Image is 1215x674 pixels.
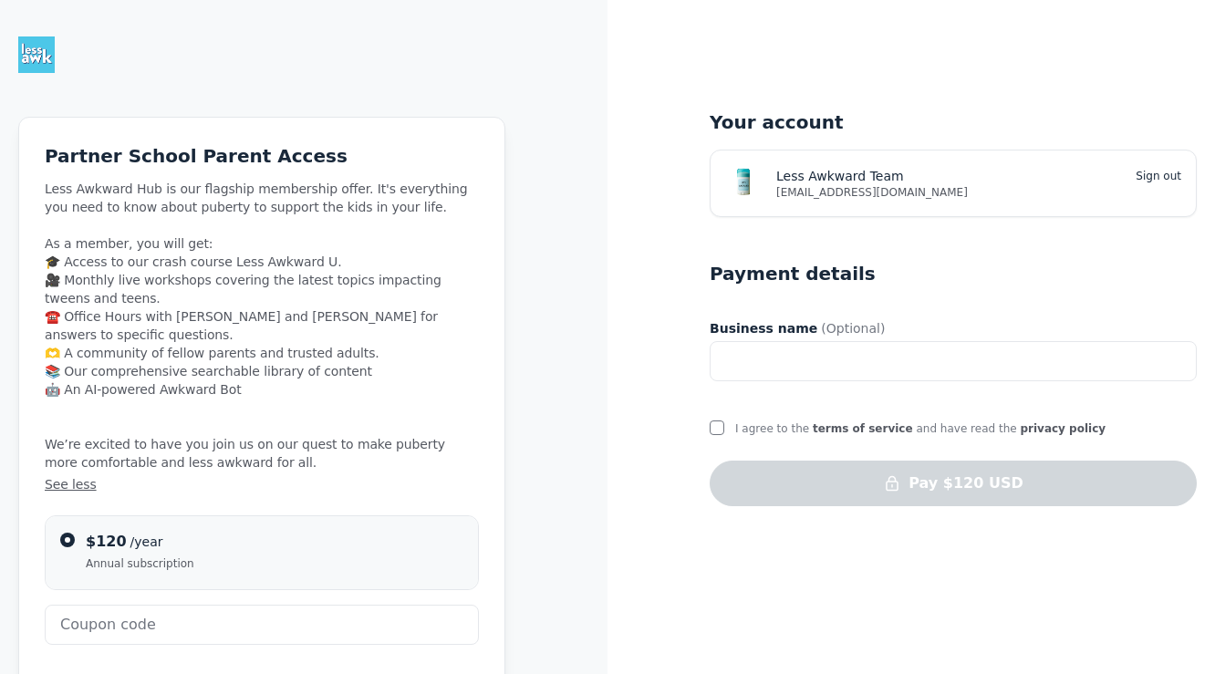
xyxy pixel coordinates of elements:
[130,534,163,549] span: /year
[821,319,885,337] span: (Optional)
[45,605,479,645] input: Coupon code
[60,533,75,547] input: $120/yearAnnual subscription
[776,167,904,185] span: Less Awkward Team
[710,261,876,286] h5: Payment details
[1136,170,1181,182] a: Sign out
[813,422,913,435] a: terms of service
[735,422,1106,435] span: I agree to the and have read the
[710,319,817,337] span: Business name
[710,109,1197,135] h5: Your account
[45,145,348,167] span: Partner School Parent Access
[45,475,479,493] button: See less
[86,533,127,550] span: $120
[45,180,479,493] span: Less Awkward Hub is our flagship membership offer. It's everything you need to know about puberty...
[776,185,1181,200] span: [EMAIL_ADDRESS][DOMAIN_NAME]
[86,556,194,571] span: Annual subscription
[710,461,1197,506] button: Pay $120 USD
[1020,422,1106,435] a: privacy policy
